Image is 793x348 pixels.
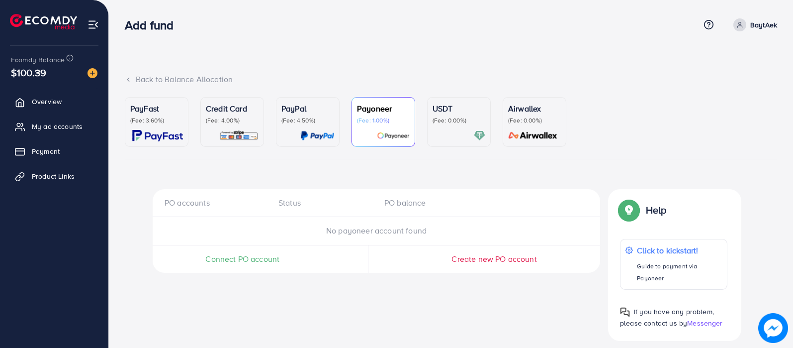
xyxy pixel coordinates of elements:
a: BaytAek [729,18,777,31]
img: card [300,130,334,141]
img: card [505,130,561,141]
p: (Fee: 3.60%) [130,116,183,124]
p: (Fee: 4.50%) [281,116,334,124]
p: Airwallex [508,103,561,115]
img: image [88,68,97,78]
a: Payment [7,141,101,161]
img: image [758,313,788,343]
img: card [132,130,183,141]
p: Click to kickstart! [637,244,722,256]
span: Payment [32,146,60,156]
p: BaytAek [750,19,777,31]
img: menu [88,19,99,30]
p: (Fee: 4.00%) [206,116,259,124]
img: Popup guide [620,307,630,317]
p: PayFast [130,103,183,115]
p: (Fee: 0.00%) [433,116,485,124]
p: Payoneer [357,103,410,115]
div: PO accounts [165,197,270,209]
p: Help [646,204,667,216]
span: No payoneer account found [326,225,427,236]
div: Status [270,197,376,209]
span: Messenger [687,318,722,328]
div: Back to Balance Allocation [125,74,777,85]
img: Popup guide [620,201,638,219]
span: Ecomdy Balance [11,55,65,65]
p: USDT [433,103,485,115]
a: Product Links [7,166,101,186]
img: card [377,130,410,141]
p: Credit Card [206,103,259,115]
a: Overview [7,92,101,112]
span: $100.39 [11,65,46,80]
img: card [219,130,259,141]
div: PO balance [376,197,482,209]
span: Product Links [32,171,75,181]
img: logo [10,14,77,29]
span: Overview [32,97,62,107]
p: Guide to payment via Payoneer [637,260,722,284]
span: Create new PO account [451,253,536,264]
span: My ad accounts [32,121,83,131]
h3: Add fund [125,18,181,32]
img: card [474,130,485,141]
p: (Fee: 0.00%) [508,116,561,124]
p: PayPal [281,103,334,115]
span: Connect PO account [205,253,279,265]
span: If you have any problem, please contact us by [620,307,714,328]
a: My ad accounts [7,116,101,136]
p: (Fee: 1.00%) [357,116,410,124]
